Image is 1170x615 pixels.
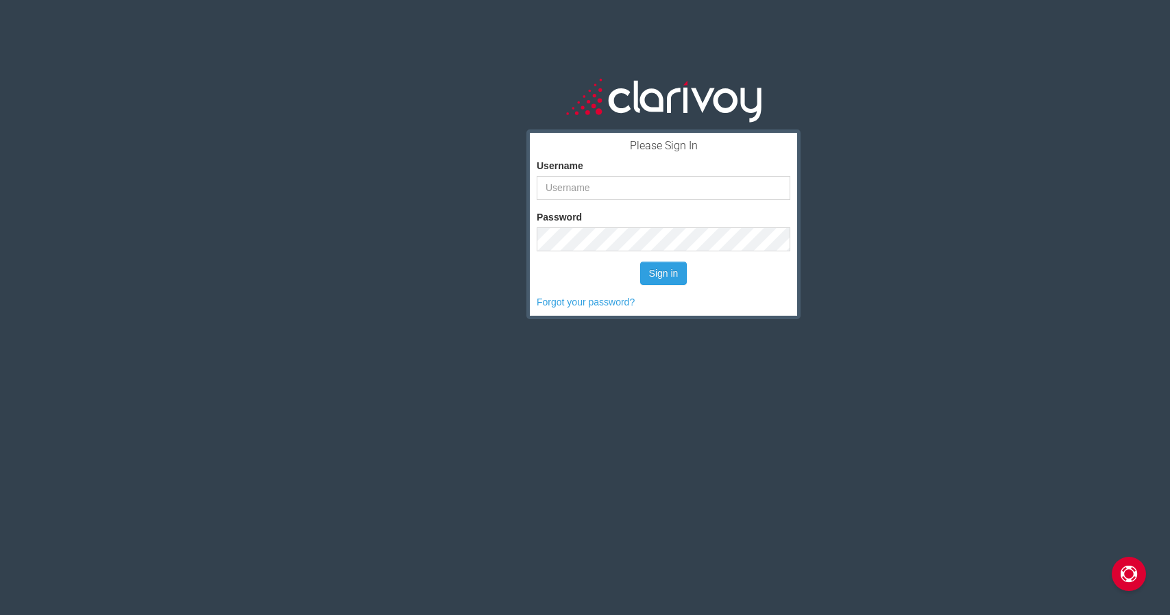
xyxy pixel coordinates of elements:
label: Password [537,210,582,224]
img: clarivoy_whitetext_transbg.svg [566,75,761,124]
button: Sign in [640,262,687,285]
a: Forgot your password? [537,297,635,307]
label: Username [537,159,583,173]
h3: Please Sign In [537,140,790,152]
input: Username [537,176,790,200]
